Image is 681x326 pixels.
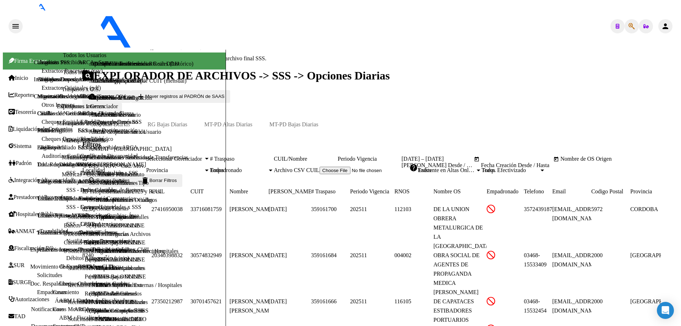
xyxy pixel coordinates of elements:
a: Integración (discapacidad) [9,177,74,183]
span: [PERSON_NAME] [229,252,275,258]
span: Firma Express [9,58,47,64]
a: SUR [9,262,24,269]
a: Ingresos Percibidos [59,230,104,236]
a: Solicitudes [37,272,62,278]
div: [DATE] [268,251,311,260]
a: ARCA [74,306,90,312]
span: 202511 [350,252,367,258]
span: CORDOBA [630,206,658,212]
h3: Filtros [82,140,678,148]
a: Análisis Empresa [59,195,99,201]
span: Nombre [229,188,248,194]
a: Deuda X Empresa [59,161,101,167]
a: RG - Altas ONLINE [93,222,140,229]
span: [PERSON_NAME] [268,188,314,194]
span: 2000 [591,252,603,258]
span: Hospitales Públicos [9,211,61,217]
span: [PERSON_NAME] [PERSON_NAME] [229,298,275,314]
a: Empadronamiento [37,289,79,295]
span: 004002 [394,252,411,258]
a: ANMAT - Trazabilidad [9,228,68,234]
datatable-header-cell: Telefono [524,187,552,196]
img: Logo SAAS [23,11,191,48]
a: Doc. Respaldatoria [37,161,81,167]
span: Tesorería [9,109,36,115]
a: Sistema [9,143,32,149]
span: 03468-15532454 [524,298,547,314]
datatable-header-cell: Email [552,187,591,196]
span: DE LA UNION OBRERA METALURGICA DE LA [GEOGRAPHIC_DATA] [433,206,491,249]
p: Estos registros no son definitivos. Pueden no concretarse en el archivo final SSS. [82,55,678,62]
div: [DATE] [268,297,311,306]
a: Autorizaciones [9,296,49,303]
a: Solicitudes Aceptadas [68,265,118,271]
a: ARCA - Incapacidades [89,78,142,84]
span: – [421,156,424,162]
a: RG - Bajas ONLINE [93,239,141,246]
span: Email [552,188,566,194]
a: Expedientes Internos [30,247,78,253]
a: Facturas - Listado/Carga [78,110,134,116]
a: Liquidación de Convenios [9,126,73,132]
span: Inicio [9,75,28,81]
span: Archivo CSV CUIL [274,167,320,173]
span: # Traspaso [311,188,336,194]
a: Cambios de Gerenciador [37,110,94,116]
datatable-header-cell: Provincia [630,187,669,196]
a: Análisis Afiliado [37,144,76,150]
a: Opciones Diarias [89,205,129,212]
span: Todos [482,167,495,173]
a: MT - Bajas ONLINE [93,273,141,280]
span: Padrón [9,160,32,166]
span: Nombre OS [433,188,461,194]
mat-icon: menu [11,22,20,31]
input: Fecha inicio [481,156,509,162]
span: 359161684 [311,252,337,258]
span: Telefono [524,188,544,194]
a: Prestadores / Proveedores [9,194,72,200]
span: SURGE [9,279,31,286]
span: 112103 [394,206,411,212]
a: TAD [9,313,26,320]
a: Todos los Usuarios [63,52,106,59]
input: Archivo CSV CUIL [320,167,409,174]
a: Facturas - Documentación [78,127,138,133]
span: silvio_ra6@hotmail.com [552,252,603,267]
input: Fecha inicio [402,156,420,162]
datatable-header-cell: Nombre OS [433,187,487,196]
a: Usuarios [37,59,57,65]
span: DE CAPATACES ESTIBADORES PORTUARIOS [433,298,474,323]
span: [PERSON_NAME] [229,206,275,212]
a: Afiliados Empadronados [37,76,94,82]
mat-icon: person [661,22,670,31]
span: 359161700 [311,206,337,212]
datatable-header-cell: Codigo Postal [591,187,630,196]
span: EXPLORADOR DE ARCHIVOS -> SSS -> Opciones Diarias [82,69,390,82]
a: Actas [59,212,72,219]
span: Periodo Vigencia [350,188,389,194]
div: MT-PD Altas Diarias [204,121,252,128]
span: 202511 [350,206,367,212]
a: Fiscalización RG [9,245,54,252]
span: gaby_asr6@hotmail.com [552,298,603,314]
a: Padrón Ágil [37,127,65,133]
span: melisubils11@gmail.com [552,206,603,221]
a: Traspasos Res. 01/2025 y Revs. [89,188,162,195]
a: Facturas Recibidas ARCA [78,144,138,150]
datatable-header-cell: # Traspaso [311,187,350,196]
span: 3572439187 [524,206,552,212]
mat-icon: help [409,164,418,172]
datatable-header-cell: RNOS [394,187,433,196]
a: MT - Adhesiones [93,291,132,297]
a: Reportes [9,92,34,98]
button: Open calendar [472,155,481,164]
datatable-header-cell: Periodo Vigencia [350,187,394,196]
a: Listado de Empresas [59,178,106,184]
datatable-header-cell: Empadronado [487,187,524,196]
